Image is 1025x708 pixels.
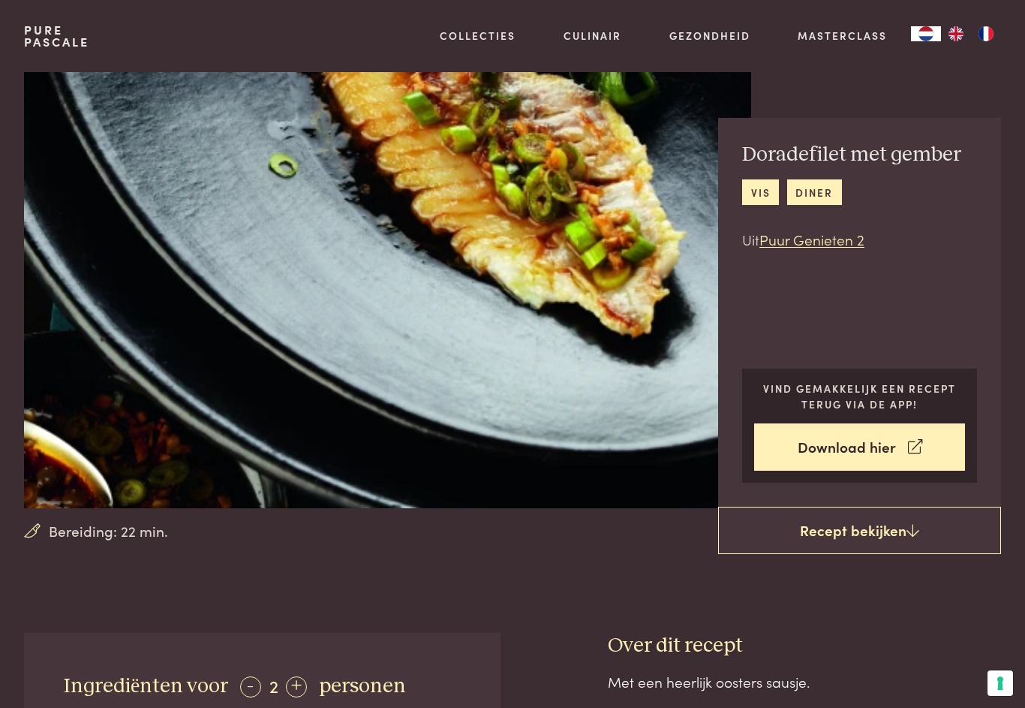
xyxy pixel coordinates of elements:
div: + [286,676,307,697]
span: Ingrediënten voor [64,676,228,697]
a: Recept bekijken [718,507,1001,555]
h3: Over dit recept [608,633,1001,659]
a: diner [787,179,842,204]
button: Uw voorkeuren voor toestemming voor trackingtechnologieën [987,670,1013,696]
h2: Doradefilet met gember [742,142,961,168]
div: Met een heerlijk oosters sausje. [608,671,1001,693]
div: - [240,676,261,697]
span: Bereiding: 22 min. [49,520,168,542]
a: FR [971,26,1001,41]
p: Vind gemakkelijk een recept terug via de app! [754,381,965,411]
a: PurePascale [24,24,89,48]
ul: Language list [941,26,1001,41]
a: NL [911,26,941,41]
a: Puur Genieten 2 [759,229,864,249]
a: Gezondheid [669,28,750,44]
span: personen [319,676,406,697]
a: Masterclass [798,28,887,44]
img: Doradefilet met gember [24,72,751,508]
p: Uit [742,229,961,251]
aside: Language selected: Nederlands [911,26,1001,41]
a: EN [941,26,971,41]
a: vis [742,179,779,204]
a: Culinair [564,28,621,44]
span: 2 [269,673,278,697]
a: Collecties [440,28,516,44]
a: Download hier [754,423,965,471]
div: Language [911,26,941,41]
